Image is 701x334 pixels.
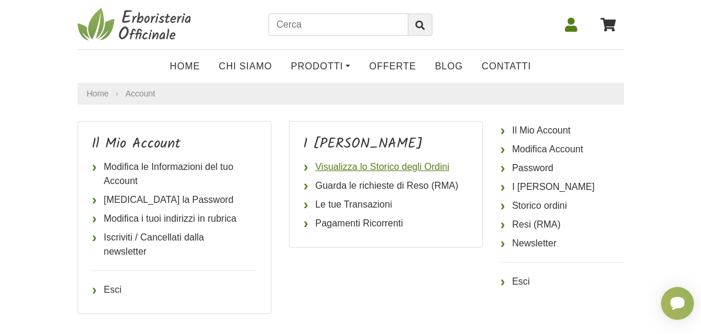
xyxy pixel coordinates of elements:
img: Erboristeria Officinale [78,7,195,42]
h4: Il Mio Account [92,136,257,153]
a: Le tue Transazioni [304,195,468,214]
a: Contatti [472,55,541,78]
a: Esci [501,272,624,291]
a: Modifica i tuoi indirizzi in rubrica [92,209,257,228]
a: Prodotti [281,55,360,78]
a: Il Mio Account [501,121,624,140]
a: Blog [425,55,472,78]
h4: I [PERSON_NAME] [304,136,468,153]
a: Visualizza lo Storico degli Ordini [304,158,468,176]
a: Esci [92,280,257,299]
a: Storico ordini [501,196,624,215]
nav: breadcrumb [78,83,624,105]
a: Resi (RMA) [501,215,624,234]
a: Chi Siamo [209,55,281,78]
iframe: Smartsupp widget button [661,287,694,320]
a: OFFERTE [360,55,425,78]
a: Guarda le richieste di Reso (RMA) [304,176,468,195]
a: Modifica Account [501,140,624,159]
a: Iscriviti / Cancellati dalla newsletter [92,228,257,261]
a: Home [160,55,209,78]
a: Account [126,89,156,98]
a: Modifica le Informazioni del tuo Account [92,158,257,191]
a: Newsletter [501,234,624,253]
a: [MEDICAL_DATA] la Password [92,191,257,209]
input: Cerca [269,14,408,36]
a: Password [501,159,624,178]
a: I [PERSON_NAME] [501,178,624,196]
a: Pagamenti Ricorrenti [304,214,468,233]
a: Home [87,88,109,100]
